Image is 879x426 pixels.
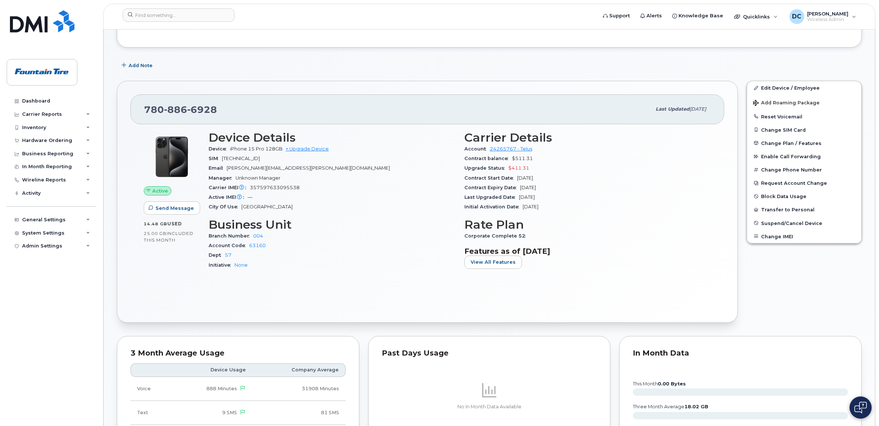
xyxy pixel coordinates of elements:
a: 24265767 - Telus [490,146,532,152]
span: Last updated [656,106,690,112]
button: Suspend/Cancel Device [747,217,861,230]
span: used [167,221,182,226]
span: [PERSON_NAME] [807,11,848,17]
span: Account [464,146,490,152]
span: $411.31 [508,165,529,171]
img: Open chat [854,402,867,413]
a: 004 [253,233,263,239]
button: Change IMEI [747,230,861,243]
span: 6928 [187,104,217,115]
a: None [234,262,248,268]
button: Change Plan / Features [747,136,861,150]
td: Text [130,401,172,425]
span: [DATE] [519,194,535,200]
span: Account Code [209,243,249,248]
button: Reset Voicemail [747,110,861,123]
span: Contract Start Date [464,175,517,181]
span: Initial Activation Date [464,204,523,209]
h3: Device Details [209,131,456,144]
input: Find something... [123,8,234,22]
span: Manager [209,175,236,181]
span: Suspend/Cancel Device [761,220,822,226]
span: Support [609,12,630,20]
span: Upgrade Status [464,165,508,171]
span: Add Note [129,62,153,69]
span: — [248,194,252,200]
h3: Rate Plan [464,218,711,231]
span: [DATE] [517,175,533,181]
span: SIM [209,156,222,161]
span: Email [209,165,227,171]
span: iPhone 15 Pro 128GB [230,146,283,152]
span: Unknown Manager [236,175,280,181]
a: 57 [225,252,231,258]
span: [TECHNICAL_ID] [222,156,260,161]
span: 886 [164,104,187,115]
span: 357597633095538 [250,185,300,190]
a: Support [598,8,635,23]
td: 81 SMS [252,401,346,425]
span: Quicklinks [743,14,770,20]
span: Change Plan / Features [761,140,822,146]
span: [DATE] [523,204,538,209]
button: Enable Call Forwarding [747,150,861,163]
a: Alerts [635,8,667,23]
a: Knowledge Base [667,8,728,23]
span: Enable Call Forwarding [761,154,821,159]
span: Dept [209,252,225,258]
p: No In Month Data Available [382,404,597,410]
span: Contract balance [464,156,512,161]
img: iPhone_15_Pro_Black.png [150,135,194,179]
span: DC [792,12,801,21]
a: 63160 [249,243,266,248]
text: three month average [632,404,708,409]
span: City Of Use [209,204,241,209]
span: Contract Expiry Date [464,185,520,190]
span: Corporate Complete 52 [464,233,529,239]
button: Add Roaming Package [747,95,861,110]
button: View All Features [464,256,522,269]
span: 25.00 GB [144,231,167,236]
h3: Carrier Details [464,131,711,144]
span: Wireless Admin [807,17,848,22]
div: Past Days Usage [382,350,597,357]
span: [DATE] [690,106,706,112]
span: Carrier IMEI [209,185,250,190]
th: Device Usage [172,363,252,377]
a: Edit Device / Employee [747,81,861,94]
span: $511.31 [512,156,533,161]
text: this month [632,381,686,387]
span: Add Roaming Package [753,100,820,107]
span: Branch Number [209,233,253,239]
span: Alerts [646,12,662,20]
span: Initiative [209,262,234,268]
span: Send Message [156,205,194,212]
button: Send Message [144,201,200,215]
button: Add Note [117,59,159,72]
span: 888 Minutes [206,386,237,391]
span: Active IMEI [209,194,248,200]
span: 780 [144,104,217,115]
button: Request Account Change [747,176,861,190]
div: 3 Month Average Usage [130,350,346,357]
button: Change Phone Number [747,163,861,176]
td: Voice [130,377,172,401]
td: 31908 Minutes [252,377,346,401]
a: + Upgrade Device [286,146,329,152]
span: View All Features [471,259,516,266]
tspan: 18.02 GB [684,404,708,409]
h3: Business Unit [209,218,456,231]
div: Quicklinks [729,9,783,24]
div: In Month Data [633,350,848,357]
span: [PERSON_NAME][EMAIL_ADDRESS][PERSON_NAME][DOMAIN_NAME] [227,165,390,171]
span: 9 SMS [222,410,237,415]
span: included this month [144,231,193,243]
th: Company Average [252,363,346,377]
span: Last Upgraded Date [464,194,519,200]
tspan: 0.00 Bytes [658,381,686,387]
span: Device [209,146,230,152]
button: Block Data Usage [747,190,861,203]
button: Transfer to Personal [747,203,861,216]
span: 14.48 GB [144,221,167,226]
span: [DATE] [520,185,536,190]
